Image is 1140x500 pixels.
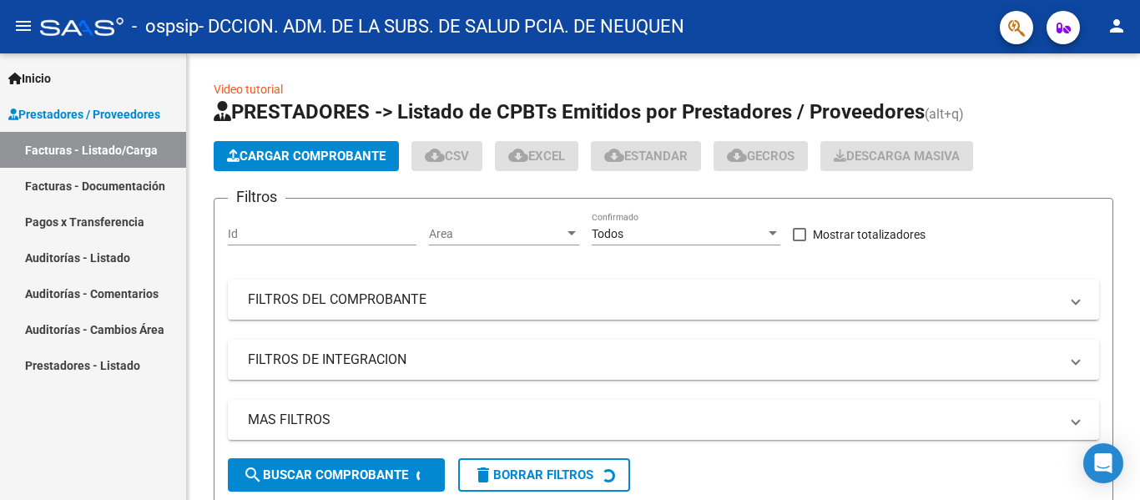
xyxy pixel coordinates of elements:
[227,149,386,164] span: Cargar Comprobante
[228,458,445,492] button: Buscar Comprobante
[228,280,1099,320] mat-expansion-panel-header: FILTROS DEL COMPROBANTE
[820,141,973,171] button: Descarga Masiva
[13,16,33,36] mat-icon: menu
[813,225,926,245] span: Mostrar totalizadores
[508,149,565,164] span: EXCEL
[727,149,794,164] span: Gecros
[1083,443,1123,483] div: Open Intercom Messenger
[411,141,482,171] button: CSV
[425,145,445,165] mat-icon: cloud_download
[925,106,964,122] span: (alt+q)
[8,69,51,88] span: Inicio
[8,105,160,124] span: Prestadores / Proveedores
[834,149,960,164] span: Descarga Masiva
[592,227,623,240] span: Todos
[604,145,624,165] mat-icon: cloud_download
[214,83,283,96] a: Video tutorial
[473,465,493,485] mat-icon: delete
[228,340,1099,380] mat-expansion-panel-header: FILTROS DE INTEGRACION
[508,145,528,165] mat-icon: cloud_download
[228,400,1099,440] mat-expansion-panel-header: MAS FILTROS
[429,227,564,241] span: Area
[458,458,630,492] button: Borrar Filtros
[243,465,263,485] mat-icon: search
[495,141,578,171] button: EXCEL
[248,351,1059,369] mat-panel-title: FILTROS DE INTEGRACION
[214,100,925,124] span: PRESTADORES -> Listado de CPBTs Emitidos por Prestadores / Proveedores
[591,141,701,171] button: Estandar
[473,467,593,482] span: Borrar Filtros
[248,411,1059,429] mat-panel-title: MAS FILTROS
[214,141,399,171] button: Cargar Comprobante
[243,467,408,482] span: Buscar Comprobante
[820,141,973,171] app-download-masive: Descarga masiva de comprobantes (adjuntos)
[714,141,808,171] button: Gecros
[1107,16,1127,36] mat-icon: person
[425,149,469,164] span: CSV
[228,185,285,209] h3: Filtros
[248,290,1059,309] mat-panel-title: FILTROS DEL COMPROBANTE
[727,145,747,165] mat-icon: cloud_download
[604,149,688,164] span: Estandar
[199,8,684,45] span: - DCCION. ADM. DE LA SUBS. DE SALUD PCIA. DE NEUQUEN
[132,8,199,45] span: - ospsip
